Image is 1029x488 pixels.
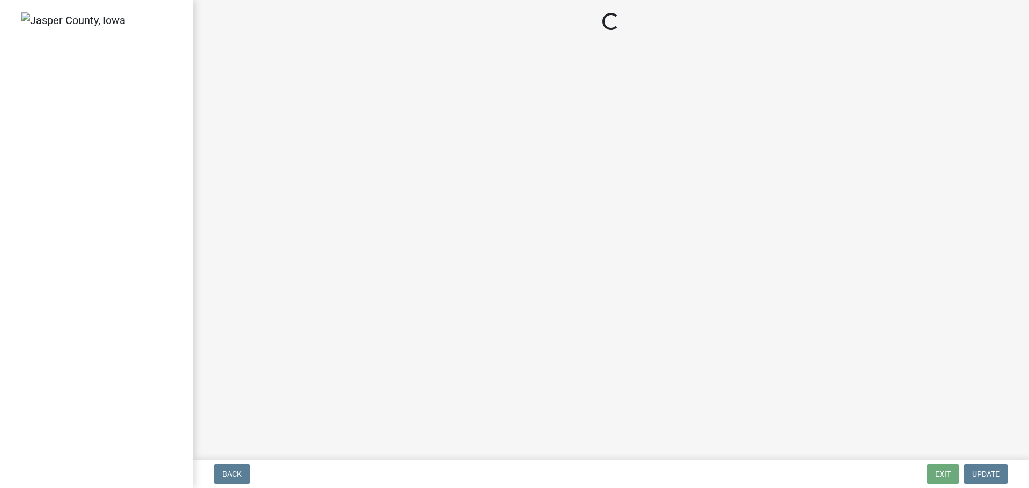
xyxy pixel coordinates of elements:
[214,464,250,484] button: Back
[222,470,242,478] span: Back
[964,464,1008,484] button: Update
[972,470,1000,478] span: Update
[927,464,959,484] button: Exit
[21,12,125,28] img: Jasper County, Iowa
